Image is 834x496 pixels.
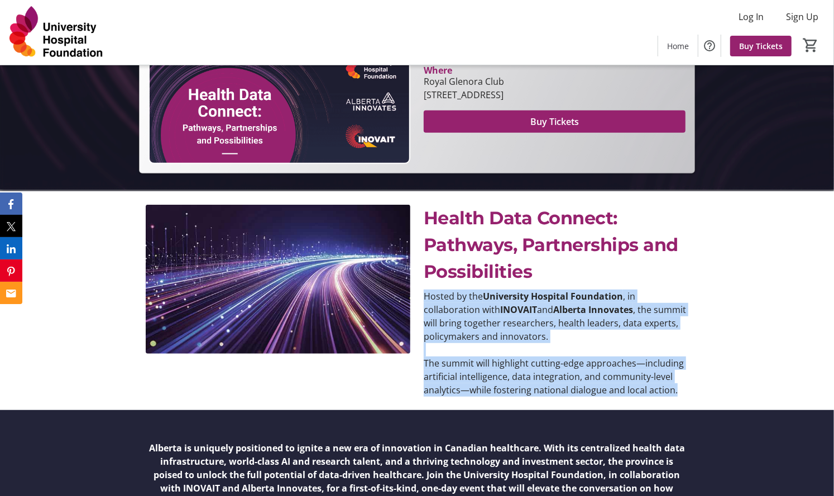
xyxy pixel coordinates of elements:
[786,10,818,23] span: Sign Up
[698,35,721,57] button: Help
[424,207,678,282] span: Health Data Connect: Pathways, Partnerships and Possibilities
[730,36,792,56] a: Buy Tickets
[667,40,689,52] span: Home
[553,304,633,316] strong: Alberta Innovates
[7,4,106,60] img: University Hospital Foundation's Logo
[424,290,688,343] p: Hosted by the , in collaboration with and , the summit will bring together researchers, health le...
[739,10,764,23] span: Log In
[483,290,623,302] strong: University Hospital Foundation
[777,8,827,26] button: Sign Up
[739,40,783,52] span: Buy Tickets
[730,8,773,26] button: Log In
[148,17,410,164] img: Campaign CTA Media Photo
[146,205,410,354] img: undefined
[801,35,821,55] button: Cart
[530,115,579,128] span: Buy Tickets
[424,66,452,75] div: Where
[424,75,504,88] div: Royal Glenora Club
[424,357,688,397] p: The summit will highlight cutting-edge approaches—including artificial intelligence, data integra...
[424,88,504,102] div: [STREET_ADDRESS]
[500,304,537,316] strong: INOVAIT
[658,36,698,56] a: Home
[424,110,686,133] button: Buy Tickets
